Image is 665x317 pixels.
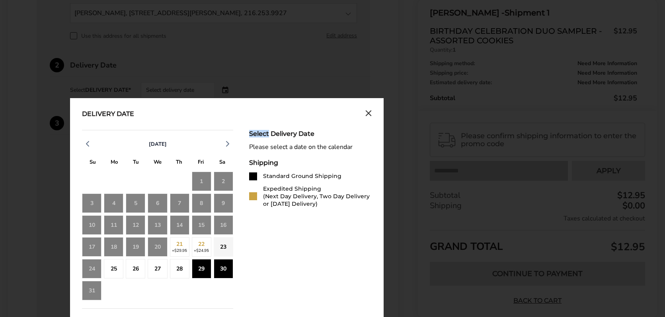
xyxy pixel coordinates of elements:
[365,110,372,119] button: Close calendar
[249,159,372,166] div: Shipping
[149,141,167,148] span: [DATE]
[146,141,170,148] button: [DATE]
[212,157,233,169] div: S
[263,185,372,208] div: Expedited Shipping (Next Day Delivery, Two Day Delivery or [DATE] Delivery)
[103,157,125,169] div: M
[249,130,372,137] div: Select Delivery Date
[147,157,168,169] div: W
[82,157,103,169] div: S
[190,157,211,169] div: F
[249,143,372,151] div: Please select a date on the calendar
[125,157,147,169] div: T
[168,157,190,169] div: T
[263,172,341,180] div: Standard Ground Shipping
[82,110,134,119] div: Delivery Date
